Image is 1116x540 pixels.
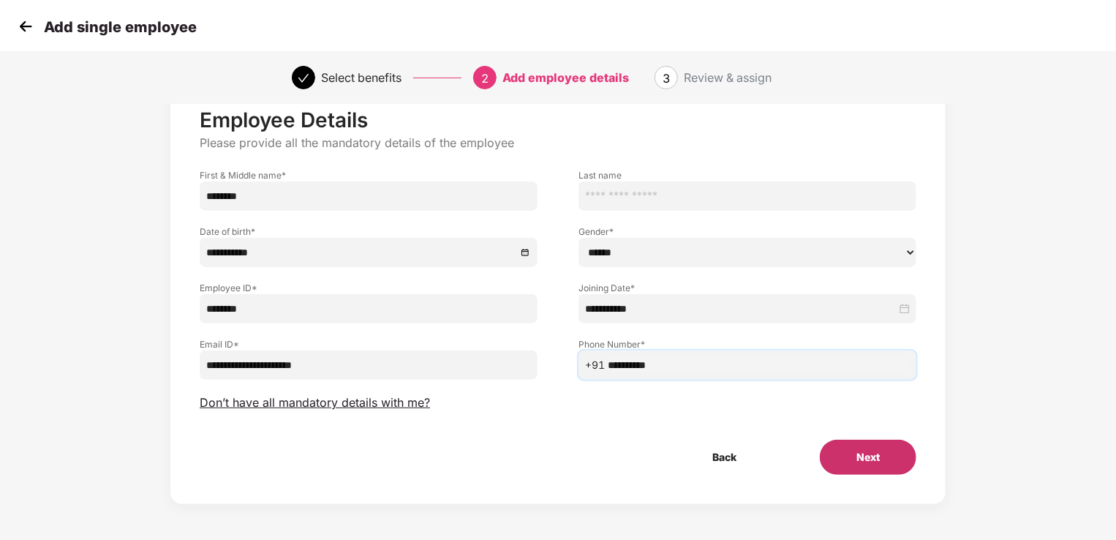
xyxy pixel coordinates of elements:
span: Don’t have all mandatory details with me? [200,395,430,410]
button: Next [820,440,916,475]
span: check [298,72,309,84]
p: Add single employee [44,18,197,36]
button: Back [676,440,773,475]
label: Gender [578,225,916,238]
p: Employee Details [200,108,916,132]
span: 3 [663,71,670,86]
div: Select benefits [321,66,401,89]
label: Phone Number [578,338,916,350]
div: Review & assign [684,66,772,89]
p: Please provide all the mandatory details of the employee [200,135,916,151]
label: Joining Date [578,282,916,294]
label: First & Middle name [200,169,538,181]
label: Date of birth [200,225,538,238]
div: Add employee details [502,66,629,89]
span: 2 [481,71,489,86]
img: svg+xml;base64,PHN2ZyB4bWxucz0iaHR0cDovL3d3dy53My5vcmcvMjAwMC9zdmciIHdpZHRoPSIzMCIgaGVpZ2h0PSIzMC... [15,15,37,37]
label: Last name [578,169,916,181]
label: Employee ID [200,282,538,294]
label: Email ID [200,338,538,350]
span: +91 [585,357,605,373]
